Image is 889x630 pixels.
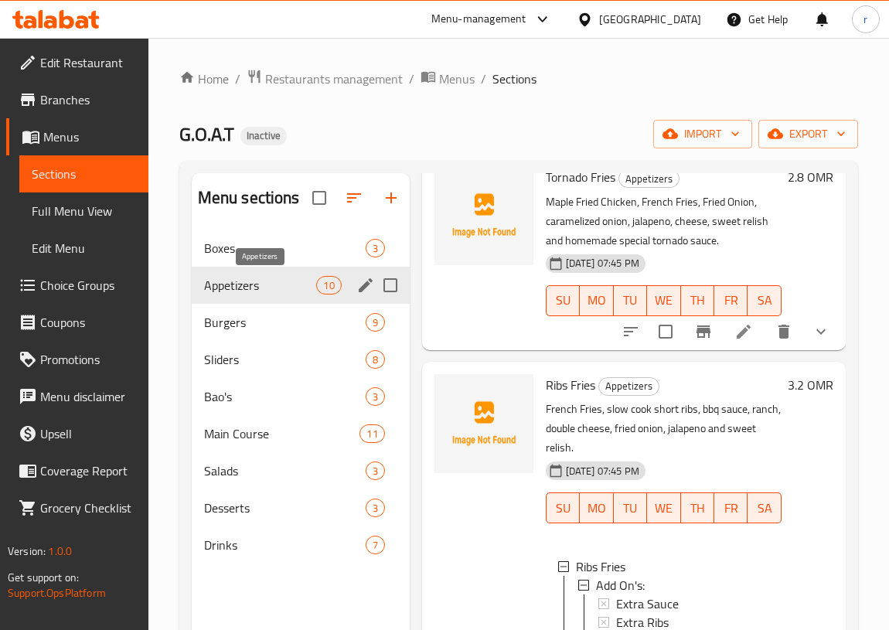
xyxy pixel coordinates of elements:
button: FR [714,492,748,523]
button: TU [614,285,647,316]
span: Restaurants management [265,70,403,88]
button: edit [354,274,377,297]
span: export [771,124,846,144]
p: Maple Fried Chicken, French Fries, Fried Onion, caramelized onion, jalapeno, cheese, sweet relish... [546,192,782,250]
svg: Show Choices [812,322,830,341]
span: Sort sections [336,179,373,216]
span: Desserts [204,499,366,517]
span: Coverage Report [40,461,136,480]
button: Branch-specific-item [685,313,722,350]
a: Sections [19,155,148,192]
li: / [481,70,486,88]
button: TU [614,492,647,523]
span: Appetizers [599,377,659,395]
button: MO [580,285,613,316]
span: SU [553,497,574,519]
span: Coupons [40,313,136,332]
span: Main Course [204,424,360,443]
span: Get support on: [8,567,79,587]
a: Branches [6,81,148,118]
span: 1.0.0 [48,541,72,561]
div: [GEOGRAPHIC_DATA] [599,11,701,28]
span: Menu disclaimer [40,387,136,406]
nav: Menu sections [192,223,410,570]
button: MO [580,492,613,523]
div: Appetizers10edit [192,267,410,304]
a: Support.OpsPlatform [8,583,106,603]
button: Add section [373,179,410,216]
div: Desserts3 [192,489,410,526]
a: Grocery Checklist [6,489,148,526]
span: Promotions [40,350,136,369]
span: MO [586,497,607,519]
span: 11 [360,427,383,441]
button: import [653,120,752,148]
span: Sections [32,165,136,183]
span: Inactive [240,129,287,142]
span: G.O.A.T [179,117,234,152]
a: Menu disclaimer [6,378,148,415]
div: items [359,424,384,443]
span: MO [586,289,607,312]
span: import [666,124,740,144]
span: 7 [366,538,384,553]
div: Inactive [240,127,287,145]
span: Ribs Fries [576,557,625,576]
button: sort-choices [612,313,649,350]
span: WE [653,497,674,519]
img: Tornado Fries [434,166,533,265]
li: / [409,70,414,88]
nav: breadcrumb [179,69,858,89]
div: Bao's3 [192,378,410,415]
span: Ribs Fries [546,373,595,397]
span: 9 [366,315,384,330]
span: Burgers [204,313,366,332]
span: Menus [43,128,136,146]
span: Edit Restaurant [40,53,136,72]
span: Select all sections [303,182,336,214]
a: Home [179,70,229,88]
button: FR [714,285,748,316]
span: TU [620,289,641,312]
span: Bao's [204,387,366,406]
span: Full Menu View [32,202,136,220]
a: Choice Groups [6,267,148,304]
span: Add On's: [596,576,645,594]
button: export [758,120,858,148]
span: SU [553,289,574,312]
span: Version: [8,541,46,561]
span: FR [720,497,741,519]
div: Drinks7 [192,526,410,564]
button: SA [748,492,781,523]
a: Promotions [6,341,148,378]
span: 3 [366,390,384,404]
div: Drinks [204,536,366,554]
button: SU [546,492,580,523]
li: / [235,70,240,88]
a: Edit menu item [734,322,753,341]
span: TU [620,497,641,519]
div: items [366,536,385,554]
a: Restaurants management [247,69,403,89]
span: Appetizers [204,276,317,295]
span: 3 [366,241,384,256]
a: Edit Menu [19,230,148,267]
div: Menu-management [431,10,526,29]
div: items [366,387,385,406]
span: Tornado Fries [546,165,615,189]
span: Appetizers [619,170,679,188]
span: r [863,11,867,28]
a: Coupons [6,304,148,341]
h6: 2.8 OMR [788,166,833,188]
a: Menus [6,118,148,155]
span: SA [754,497,775,519]
span: SA [754,289,775,312]
p: French Fries, slow cook short ribs, bbq sauce, ranch, double cheese, fried onion, jalapeno and sw... [546,400,782,458]
span: [DATE] 07:45 PM [560,464,645,478]
span: Extra Sauce [616,594,679,613]
span: Menus [439,70,475,88]
button: TH [681,492,714,523]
